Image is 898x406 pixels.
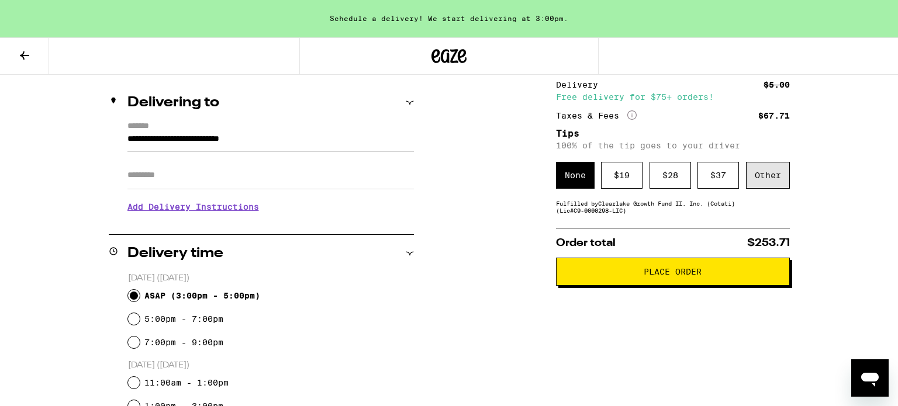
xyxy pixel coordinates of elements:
div: $ 19 [601,162,643,189]
div: None [556,162,595,189]
p: [DATE] ([DATE]) [128,273,414,284]
h3: Add Delivery Instructions [127,193,414,220]
label: 5:00pm - 7:00pm [144,314,223,324]
label: 11:00am - 1:00pm [144,378,229,387]
span: ASAP ( 3:00pm - 5:00pm ) [144,291,260,300]
div: $ 37 [697,162,739,189]
p: [DATE] ([DATE]) [128,360,414,371]
span: $253.71 [747,238,790,248]
label: 7:00pm - 9:00pm [144,338,223,347]
div: Other [746,162,790,189]
div: $5.00 [764,81,790,89]
span: Order total [556,238,616,248]
div: $67.71 [758,112,790,120]
div: Delivery [556,81,606,89]
p: 100% of the tip goes to your driver [556,141,790,150]
p: We'll contact you at [PHONE_NUMBER] when we arrive [127,220,414,230]
h5: Tips [556,129,790,138]
div: Fulfilled by Clearlake Growth Fund II, Inc. (Cotati) (Lic# C9-0000298-LIC ) [556,200,790,214]
div: $ 28 [650,162,691,189]
h2: Delivering to [127,96,219,110]
iframe: Button to launch messaging window, conversation in progress [851,359,889,397]
div: Free delivery for $75+ orders! [556,93,790,101]
span: Place Order [644,268,702,276]
div: Taxes & Fees [556,110,637,121]
button: Place Order [556,258,790,286]
h2: Delivery time [127,247,223,261]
